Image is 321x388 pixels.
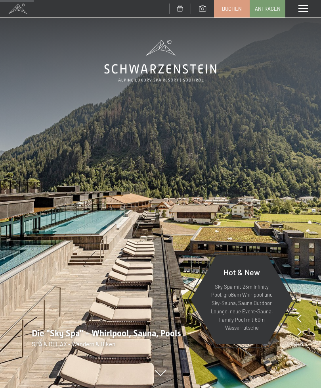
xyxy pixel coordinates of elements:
span: Hot & New [224,267,260,277]
span: Die "Sky Spa" - Whirlpool, Sauna, Pools [32,328,181,338]
span: Buchen [222,5,242,12]
a: Anfragen [250,0,285,17]
span: Anfragen [255,5,281,12]
span: / [298,340,300,348]
span: 8 [300,340,303,348]
span: SPA & RELAX - Wandern & Biken [32,340,115,347]
span: 1 [295,340,298,348]
p: Sky Spa mit 23m Infinity Pool, großem Whirlpool und Sky-Sauna, Sauna Outdoor Lounge, neue Event-S... [210,283,273,332]
a: Hot & New Sky Spa mit 23m Infinity Pool, großem Whirlpool und Sky-Sauna, Sauna Outdoor Lounge, ne... [190,255,293,344]
a: Buchen [214,0,249,17]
